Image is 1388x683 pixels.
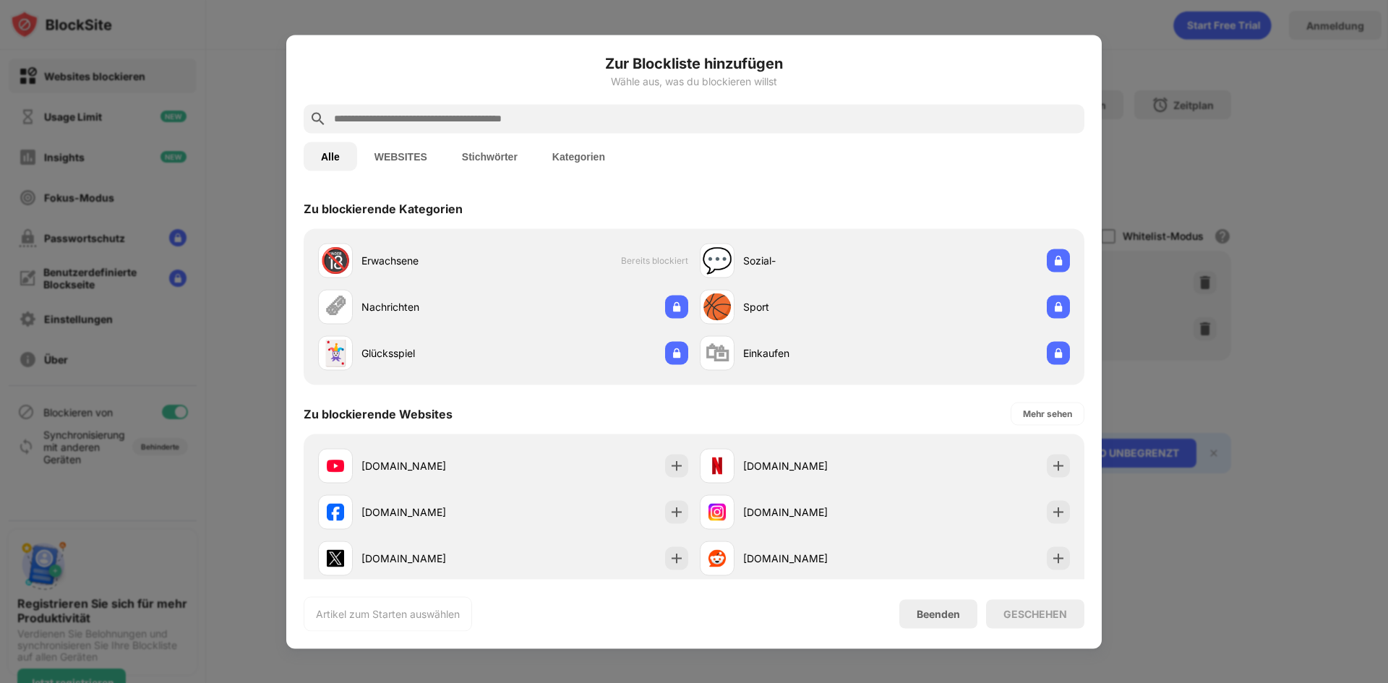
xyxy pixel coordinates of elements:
div: Zu blockierende Websites [304,406,453,421]
span: Bereits blockiert [621,255,688,266]
div: GESCHEHEN [1003,608,1067,619]
h6: Zur Blockliste hinzufügen [304,52,1084,74]
div: [DOMAIN_NAME] [743,551,885,566]
div: 💬 [702,246,732,275]
img: search.svg [309,110,327,127]
div: [DOMAIN_NAME] [743,458,885,473]
button: Stichwörter [445,142,535,171]
button: WEBSITES [357,142,445,171]
div: Mehr sehen [1023,406,1072,421]
div: 🛍 [705,338,729,368]
img: favicons [327,457,344,474]
img: favicons [327,549,344,567]
div: Beenden [917,608,960,620]
button: Alle [304,142,357,171]
div: 🃏 [320,338,351,368]
div: 🗞 [323,292,348,322]
div: Erwachsene [361,253,503,268]
div: [DOMAIN_NAME] [361,551,503,566]
div: 🔞 [320,246,351,275]
div: Glücksspiel [361,345,503,361]
img: favicons [708,503,726,520]
div: Zu blockierende Kategorien [304,201,463,215]
img: favicons [708,549,726,567]
img: favicons [327,503,344,520]
div: 🏀 [702,292,732,322]
div: [DOMAIN_NAME] [743,504,885,520]
div: Artikel zum Starten auswählen [316,606,460,621]
div: Sozial- [743,253,885,268]
img: favicons [708,457,726,474]
div: Wähle aus, was du blockieren willst [304,75,1084,87]
div: Sport [743,299,885,314]
div: [DOMAIN_NAME] [361,504,503,520]
div: [DOMAIN_NAME] [361,458,503,473]
div: Nachrichten [361,299,503,314]
button: Kategorien [535,142,622,171]
div: Einkaufen [743,345,885,361]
